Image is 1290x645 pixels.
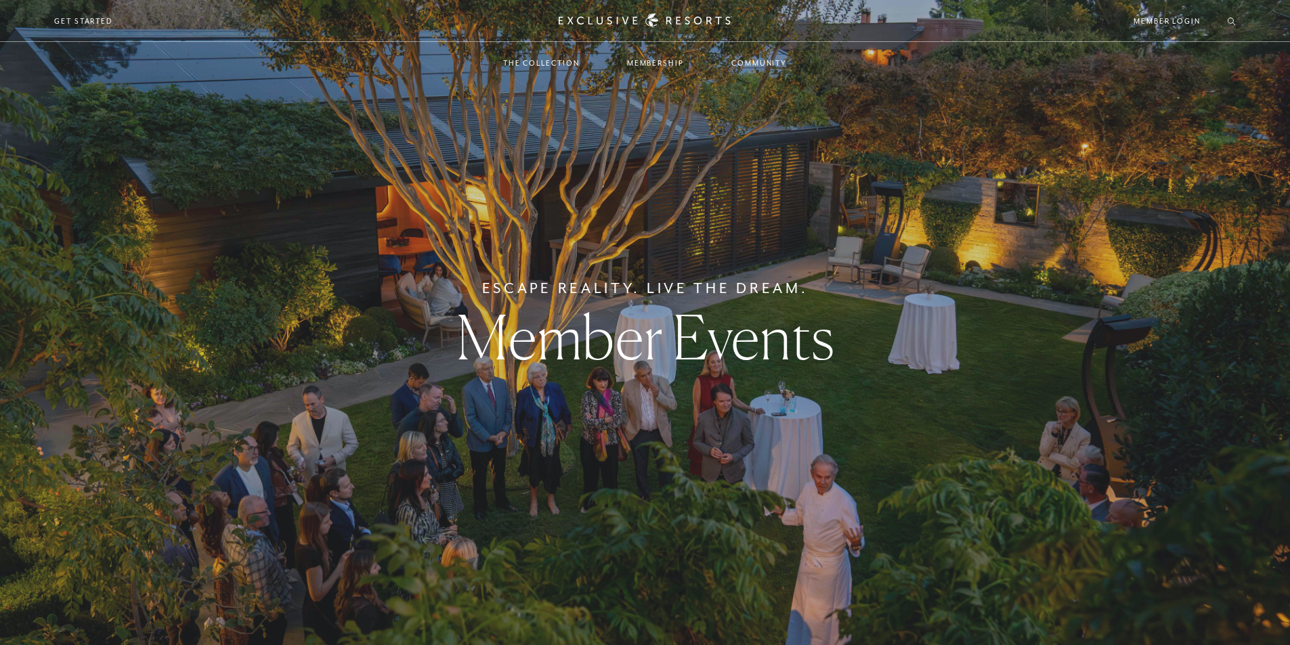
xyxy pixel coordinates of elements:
h1: Member Events [456,307,834,368]
h6: Escape Reality. Live The Dream. [482,277,809,299]
a: Get Started [54,15,113,27]
a: The Collection [490,43,593,83]
a: Community [718,43,800,83]
a: Membership [614,43,697,83]
a: Member Login [1134,15,1201,27]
